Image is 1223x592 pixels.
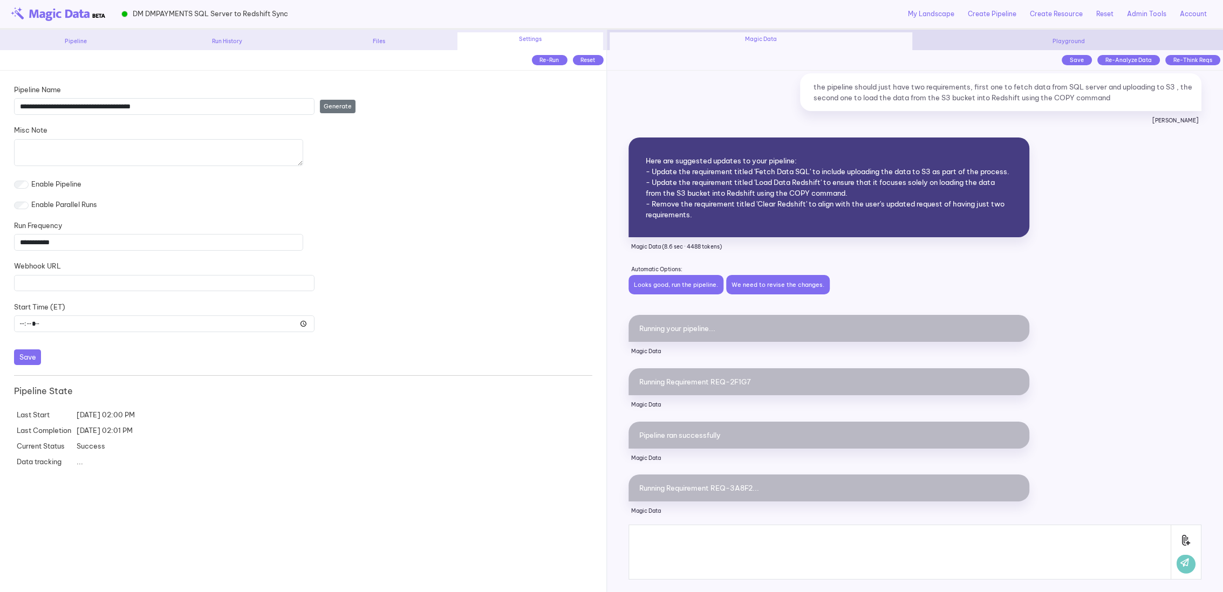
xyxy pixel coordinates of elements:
[628,422,1029,449] div: Pipeline ran successfully
[1096,9,1113,19] a: Reset
[14,438,74,454] td: Current Status
[133,9,288,19] span: DM DMPAYMENTS SQL Server to Redshift Sync
[1062,55,1092,65] div: Save
[77,442,105,450] span: Success
[1177,531,1195,555] img: Attach File
[1097,55,1160,65] div: Re-Analyze Data
[14,423,74,438] td: Last Completion
[457,32,604,50] div: Settings
[628,342,1029,361] p: Magic Data
[1180,9,1207,19] a: Account
[628,449,1029,468] p: Magic Data
[732,281,824,288] a: We need to revise the changes.
[154,37,300,45] div: Run History
[14,221,62,230] b: Run Frequency
[14,85,61,94] b: Pipeline Name
[14,261,61,270] b: Webhook URL
[14,407,74,423] td: Last Start
[1165,55,1220,65] div: Re-Think Reqs
[31,199,97,210] label: Enable Parallel Runs
[3,37,149,45] div: Pipeline
[31,179,81,189] label: Enable Pipeline
[14,126,47,134] b: Misc Note
[628,501,1029,521] p: Magic Data
[628,237,1029,257] p: Magic Data (8.6 sec · 4488 tokens)
[628,474,1029,501] div: Running Requirement REQ-3A8F2...
[801,73,1201,111] div: the pipeline should just have two requirements, first one to fetch data from SQL server and uploa...
[628,315,1029,342] div: Running your pipeline...
[14,349,41,365] button: Save
[14,454,74,470] td: Data tracking
[968,9,1016,19] a: Create Pipeline
[320,100,356,113] button: Generate
[1127,9,1166,19] a: Admin Tools
[14,386,592,396] h5: Pipeline State
[801,111,1201,130] p: [PERSON_NAME]
[628,368,1029,395] div: Running Requirement REQ-2F1G7
[918,37,1220,45] div: Playground
[628,137,1029,237] div: Here are suggested updates to your pipeline: - Update the requirement titled 'Fetch Data SQL' to ...
[77,457,135,467] div: ...
[77,426,133,435] span: [DATE] 02:01 PM
[610,32,912,50] div: Magic Data
[306,37,452,45] div: Files
[634,281,718,288] a: Looks good, run the pipeline.
[11,7,105,21] img: beta-logo.png
[628,395,1029,415] p: Magic Data
[77,410,135,419] span: [DATE] 02:00 PM
[14,302,65,311] b: Start Time (ET)
[1030,9,1083,19] a: Create Resource
[573,55,604,65] div: Reset
[628,264,832,275] p: Automatic Options:
[532,55,568,65] div: Re-Run
[908,9,954,19] a: My Landscape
